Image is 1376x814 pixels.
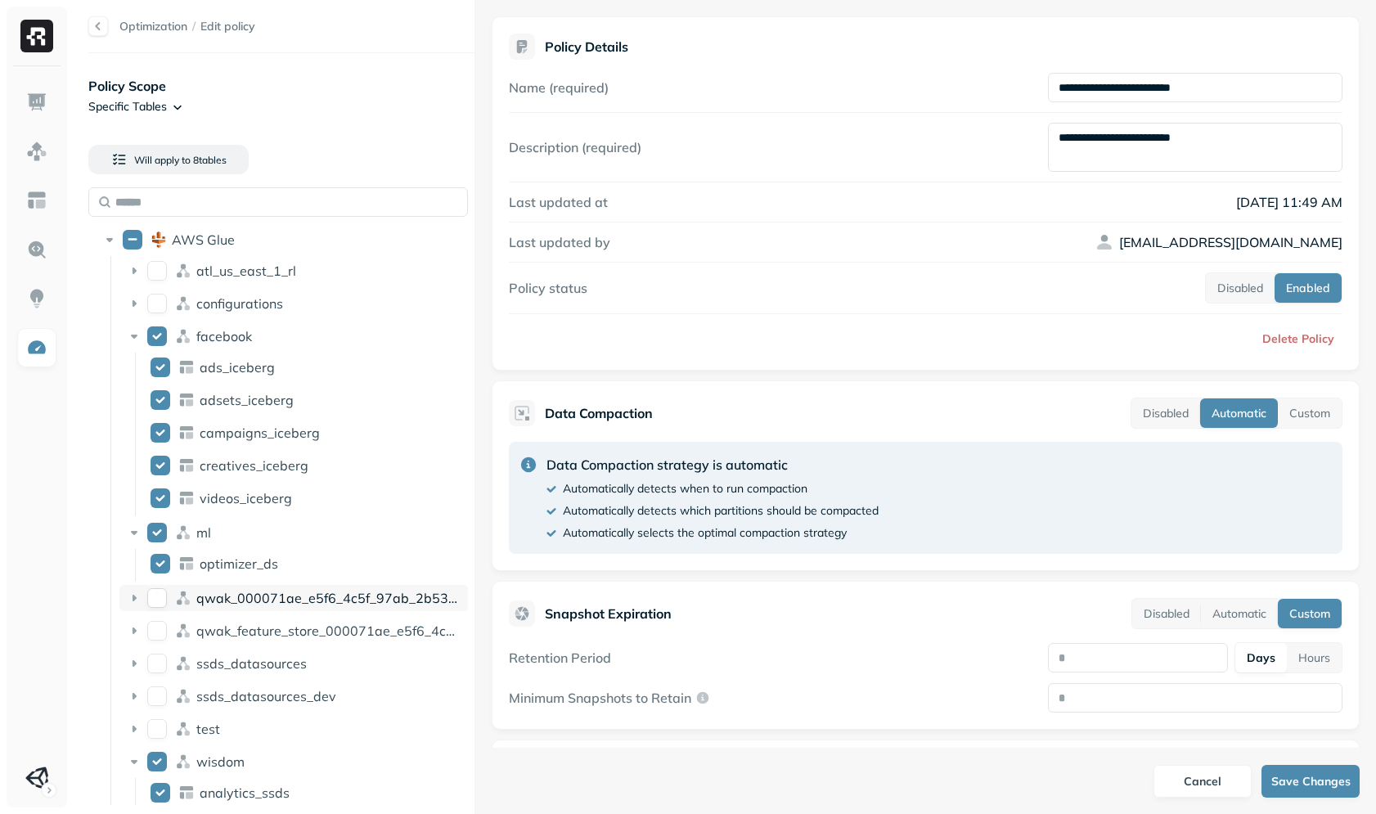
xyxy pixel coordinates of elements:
[200,392,294,408] p: adsets_iceberg
[563,503,879,519] p: Automatically detects which partitions should be compacted
[151,358,170,377] button: ads_iceberg
[509,79,609,96] label: Name (required)
[545,604,672,623] p: Snapshot Expiration
[26,239,47,260] img: Query Explorer
[196,590,462,606] p: qwak_000071ae_e5f6_4c5f_97ab_2b533d00d294_analytics_data
[26,92,47,113] img: Dashboard
[545,38,628,55] p: Policy Details
[144,354,470,380] div: ads_icebergads_iceberg
[200,19,255,34] span: Edit policy
[147,523,167,542] button: ml
[147,654,167,673] button: ssds_datasources
[147,752,167,771] button: wisdom
[1119,232,1342,252] p: [EMAIL_ADDRESS][DOMAIN_NAME]
[147,261,167,281] button: atl_us_east_1_rl
[1278,398,1342,428] button: Custom
[147,588,167,608] button: qwak_000071ae_e5f6_4c5f_97ab_2b533d00d294_analytics_data
[196,524,211,541] p: ml
[196,721,220,737] span: test
[200,785,290,801] p: analytics_ssds
[1235,643,1287,672] button: Days
[95,227,468,253] div: AWS GlueAWS Glue
[147,686,167,706] button: ssds_datasources_dev
[20,20,53,52] img: Ryft
[196,590,612,606] span: qwak_000071ae_e5f6_4c5f_97ab_2b533d00d294_analytics_data
[1048,192,1342,212] p: [DATE] 11:49 AM
[147,719,167,739] button: test
[123,230,142,250] button: AWS Glue
[119,19,255,34] nav: breadcrumb
[147,326,167,346] button: facebook
[119,19,187,34] a: Optimization
[1249,324,1342,353] button: Delete Policy
[196,753,245,770] p: wisdom
[151,390,170,410] button: adsets_iceberg
[545,403,653,423] p: Data Compaction
[1278,599,1342,628] button: Custom
[144,387,470,413] div: adsets_icebergadsets_iceberg
[151,456,170,475] button: creatives_iceberg
[1287,643,1342,672] button: Hours
[509,194,608,210] label: Last updated at
[147,621,167,641] button: qwak_feature_store_000071ae_e5f6_4c5f_97ab_2b533d00d294
[1206,273,1275,303] button: Disabled
[144,485,470,511] div: videos_icebergvideos_iceberg
[144,551,470,577] div: optimizer_dsoptimizer_ds
[119,716,469,742] div: testtest
[191,154,227,166] span: 8 table s
[509,280,587,296] label: Policy status
[200,490,292,506] span: videos_iceberg
[1201,599,1278,628] button: Automatic
[200,555,278,572] p: optimizer_ds
[196,328,252,344] p: facebook
[1131,398,1200,428] button: Disabled
[546,455,879,474] p: Data Compaction strategy is automatic
[196,295,283,312] p: configurations
[119,258,469,284] div: atl_us_east_1_rlatl_us_east_1_rl
[151,783,170,803] button: analytics_ssds
[509,139,641,155] label: Description (required)
[1153,765,1252,798] button: Cancel
[147,294,167,313] button: configurations
[196,688,336,704] p: ssds_datasources_dev
[200,457,308,474] p: creatives_iceberg
[509,234,610,250] label: Last updated by
[26,337,47,358] img: Optimization
[144,452,470,479] div: creatives_icebergcreatives_iceberg
[88,145,249,174] button: Will apply to 8tables
[1132,599,1201,628] button: Disabled
[196,655,307,672] p: ssds_datasources
[119,650,469,677] div: ssds_datasourcesssds_datasources
[563,525,847,541] p: Automatically selects the optimal compaction strategy
[25,767,48,789] img: Unity
[200,359,275,376] p: ads_iceberg
[119,683,469,709] div: ssds_datasources_devssds_datasources_dev
[144,780,470,806] div: analytics_ssdsanalytics_ssds
[1200,398,1278,428] button: Automatic
[196,623,602,639] span: qwak_feature_store_000071ae_e5f6_4c5f_97ab_2b533d00d294
[200,425,320,441] p: campaigns_iceberg
[172,232,235,248] p: AWS Glue
[134,154,191,166] span: Will apply to
[119,585,469,611] div: qwak_000071ae_e5f6_4c5f_97ab_2b533d00d294_analytics_dataqwak_000071ae_e5f6_4c5f_97ab_2b533d00d294...
[151,554,170,573] button: optimizer_ds
[119,749,469,775] div: wisdomwisdom
[144,420,470,446] div: campaigns_icebergcampaigns_iceberg
[119,519,469,546] div: mlml
[509,650,611,666] label: Retention Period
[119,323,469,349] div: facebookfacebook
[26,288,47,309] img: Insights
[196,623,462,639] p: qwak_feature_store_000071ae_e5f6_4c5f_97ab_2b533d00d294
